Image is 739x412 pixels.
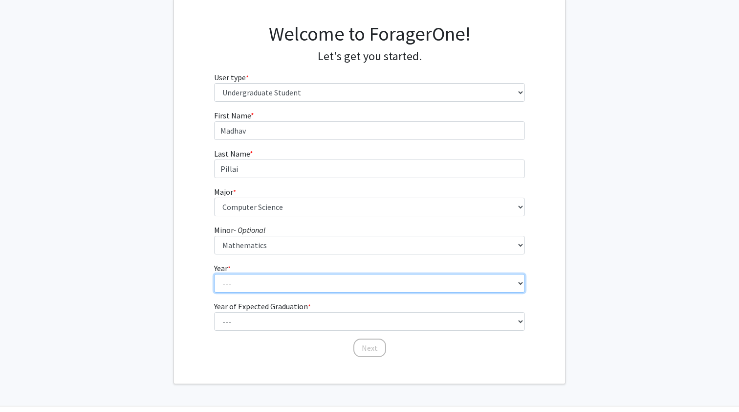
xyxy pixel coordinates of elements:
[214,22,525,46] h1: Welcome to ForagerOne!
[214,49,525,64] h4: Let's get you started.
[353,339,386,357] button: Next
[214,186,236,198] label: Major
[7,368,42,405] iframe: Chat
[214,262,231,274] label: Year
[214,300,311,312] label: Year of Expected Graduation
[214,71,249,83] label: User type
[214,149,250,159] span: Last Name
[214,111,251,120] span: First Name
[234,225,265,235] i: - Optional
[214,224,265,236] label: Minor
